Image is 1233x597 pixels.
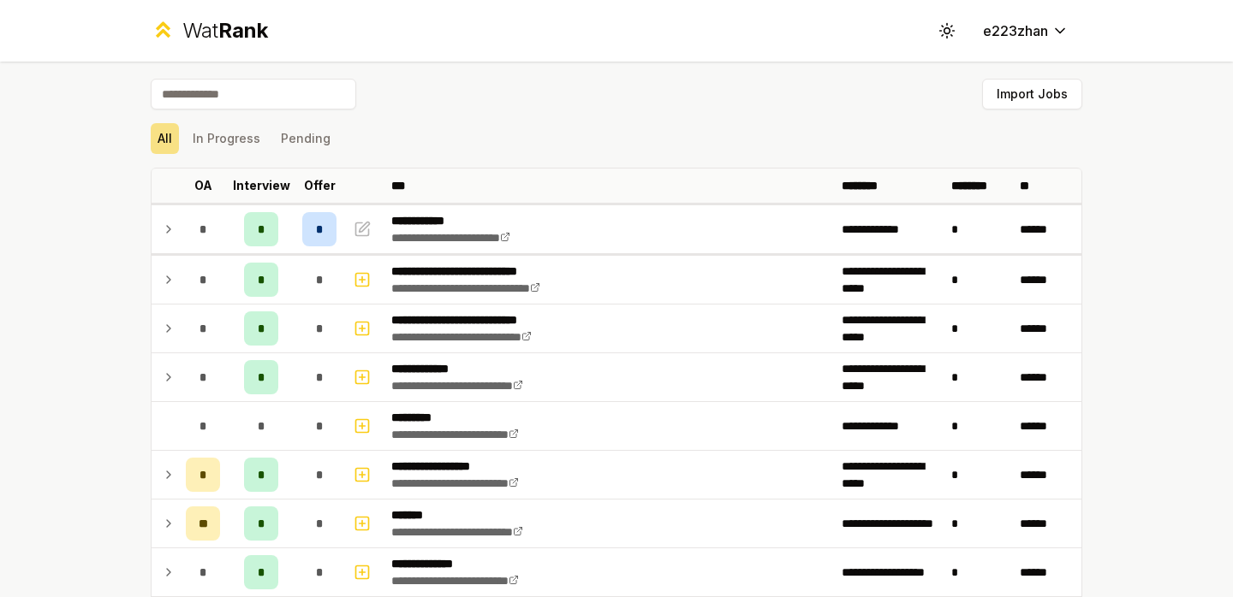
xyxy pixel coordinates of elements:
button: e223zhan [969,15,1082,46]
p: Offer [304,177,336,194]
button: Pending [274,123,337,154]
span: e223zhan [983,21,1048,41]
span: Rank [218,18,268,43]
button: In Progress [186,123,267,154]
button: Import Jobs [982,79,1082,109]
button: All [151,123,179,154]
p: OA [194,177,212,194]
a: WatRank [151,17,268,44]
div: Wat [182,17,268,44]
p: Interview [233,177,290,194]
